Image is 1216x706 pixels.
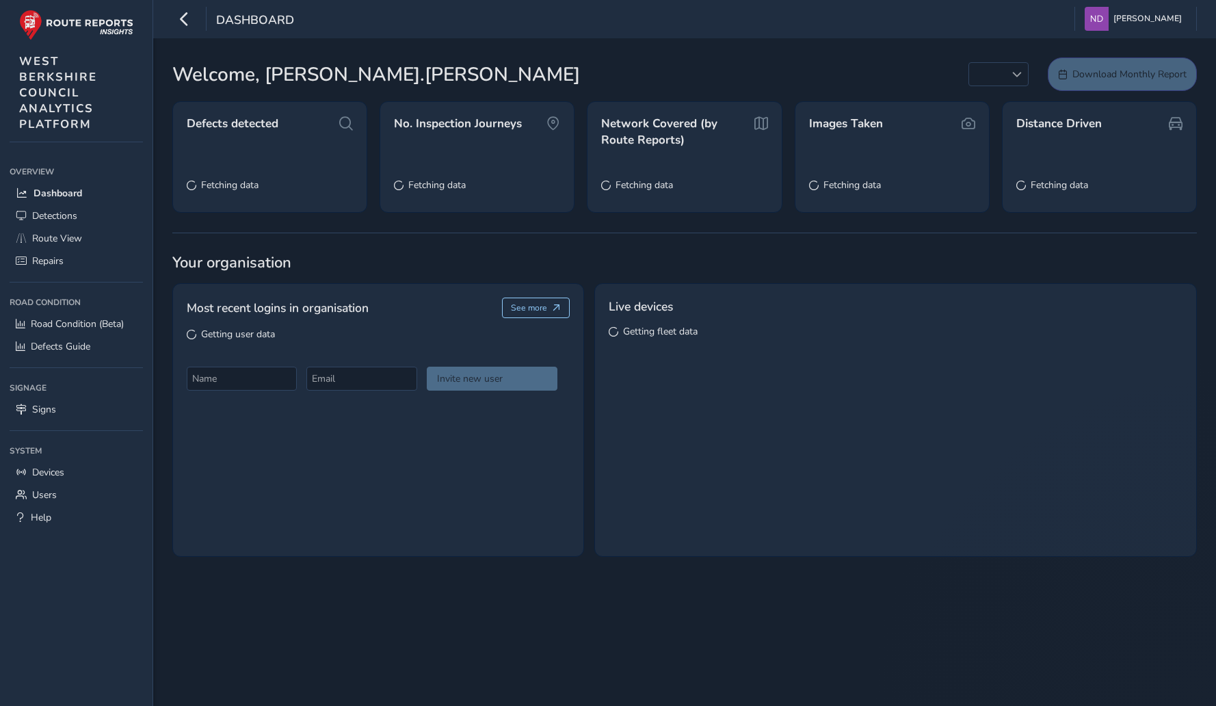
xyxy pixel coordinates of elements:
button: See more [502,298,570,318]
span: Help [31,511,51,524]
span: Signs [32,403,56,416]
input: Name [187,367,297,391]
span: Welcome, [PERSON_NAME].[PERSON_NAME] [172,60,580,89]
a: Route View [10,227,143,250]
a: Detections [10,205,143,227]
span: Network Covered (by Route Reports) [601,116,751,148]
span: Fetching data [408,179,466,192]
span: Getting fleet data [623,325,698,338]
span: Fetching data [616,179,673,192]
span: Repairs [32,254,64,267]
a: Help [10,506,143,529]
span: [PERSON_NAME] [1113,7,1182,31]
span: Defects detected [187,116,278,132]
div: Road Condition [10,292,143,313]
a: Defects Guide [10,335,143,358]
iframe: Intercom live chat [1169,659,1202,692]
span: See more [511,302,547,313]
span: Images Taken [809,116,883,132]
img: rr logo [19,10,133,40]
span: Dashboard [216,12,294,31]
span: Your organisation [172,252,1197,273]
img: diamond-layout [1085,7,1109,31]
div: System [10,441,143,461]
span: Users [32,488,57,501]
a: Repairs [10,250,143,272]
a: Signs [10,398,143,421]
span: Getting user data [201,328,275,341]
span: Route View [32,232,82,245]
a: Road Condition (Beta) [10,313,143,335]
span: Fetching data [1031,179,1088,192]
div: Overview [10,161,143,182]
span: No. Inspection Journeys [394,116,522,132]
span: Devices [32,466,64,479]
span: Road Condition (Beta) [31,317,124,330]
span: Distance Driven [1016,116,1102,132]
button: [PERSON_NAME] [1085,7,1187,31]
span: WEST BERKSHIRE COUNCIL ANALYTICS PLATFORM [19,53,97,132]
span: Dashboard [34,187,82,200]
input: Email [306,367,417,391]
a: Dashboard [10,182,143,205]
span: Defects Guide [31,340,90,353]
span: Live devices [609,298,673,315]
span: Fetching data [201,179,259,192]
a: Users [10,484,143,506]
span: Most recent logins in organisation [187,299,369,317]
span: Detections [32,209,77,222]
span: Fetching data [823,179,881,192]
a: Devices [10,461,143,484]
div: Signage [10,378,143,398]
